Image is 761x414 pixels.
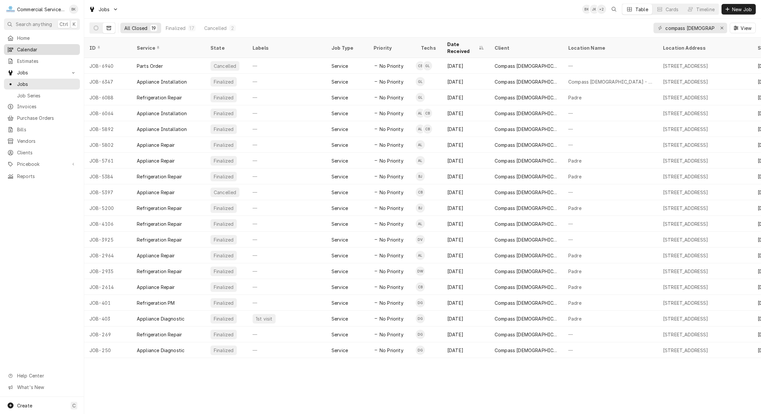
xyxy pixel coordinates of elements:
[663,78,708,85] div: [STREET_ADDRESS]
[17,126,77,133] span: Bills
[495,205,558,212] div: Compass [DEMOGRAPHIC_DATA]
[416,314,425,323] div: DG
[17,149,77,156] span: Clients
[380,126,404,133] span: No Priority
[89,44,125,51] div: ID
[416,298,425,307] div: DG
[69,5,78,14] div: BK
[380,142,404,148] span: No Priority
[4,382,80,393] a: Go to What's New
[213,220,234,227] div: Finalized
[247,74,326,90] div: —
[416,330,425,339] div: Danny Garcia's Avatar
[4,18,80,30] button: Search anythingCtrlK
[495,94,558,101] div: Compass [DEMOGRAPHIC_DATA]
[380,78,404,85] span: No Priority
[84,74,132,90] div: JOB-6347
[213,63,237,69] div: Cancelled
[4,56,80,66] a: Estimates
[124,25,148,32] div: All Closed
[663,205,708,212] div: [STREET_ADDRESS]
[331,173,348,180] div: Service
[380,268,404,275] span: No Priority
[247,153,326,168] div: —
[568,205,581,212] div: Padre
[416,109,425,118] div: Adam Lucero's Avatar
[17,35,77,41] span: Home
[84,153,132,168] div: JOB-5761
[416,235,425,244] div: Dennis Vo's Avatar
[255,315,273,322] div: 1st visit
[60,21,68,28] span: Ctrl
[137,189,175,196] div: Appliance Repair
[86,4,121,15] a: Go to Jobs
[416,124,425,134] div: Adam Lucero's Avatar
[568,94,581,101] div: Padre
[730,23,756,33] button: View
[331,63,348,69] div: Service
[213,126,234,133] div: Finalized
[416,267,425,276] div: DW
[84,247,132,263] div: JOB-2964
[416,330,425,339] div: DG
[663,331,708,338] div: [STREET_ADDRESS]
[380,331,404,338] span: No Priority
[331,205,348,212] div: Service
[210,44,242,51] div: State
[84,232,132,247] div: JOB-3925
[84,168,132,184] div: JOB-5384
[4,90,80,101] a: Job Series
[213,268,234,275] div: Finalized
[166,25,185,32] div: Finalized
[442,74,489,90] div: [DATE]
[331,220,348,227] div: Service
[213,331,234,338] div: Finalized
[84,263,132,279] div: JOB-2935
[72,402,76,409] span: C
[597,5,606,14] div: + 2
[495,252,558,259] div: Compass [DEMOGRAPHIC_DATA]
[213,315,234,322] div: Finalized
[213,110,234,117] div: Finalized
[442,326,489,342] div: [DATE]
[447,41,478,55] div: Date Received
[213,236,234,243] div: Finalized
[416,314,425,323] div: Danny Garcia's Avatar
[380,94,404,101] span: No Priority
[416,219,425,228] div: Adam Lucero's Avatar
[663,299,708,306] div: [STREET_ADDRESS]
[4,124,80,135] a: Bills
[17,58,77,65] span: Estimates
[568,78,652,85] div: Compass [DEMOGRAPHIC_DATA] - Marina
[374,44,409,51] div: Priority
[331,331,348,338] div: Service
[99,6,110,13] span: Jobs
[253,44,321,51] div: Labels
[416,282,425,292] div: CB
[380,315,404,322] span: No Priority
[495,44,556,51] div: Client
[423,61,432,70] div: GL
[739,25,753,32] span: View
[442,137,489,153] div: [DATE]
[442,216,489,232] div: [DATE]
[4,79,80,90] a: Jobs
[137,236,182,243] div: Refrigeration Repair
[442,311,489,326] div: [DATE]
[423,109,432,118] div: Cole Bedolla's Avatar
[137,315,184,322] div: Appliance Diagnostic
[17,161,67,168] span: Pricebook
[563,121,658,137] div: —
[17,6,65,13] div: Commercial Service Co.
[665,23,715,33] input: Keyword search
[189,25,194,32] div: 17
[563,184,658,200] div: —
[380,252,404,259] span: No Priority
[17,173,77,180] span: Reports
[416,93,425,102] div: Gavin Lorincz's Avatar
[568,268,581,275] div: Padre
[247,247,326,263] div: —
[563,137,658,153] div: —
[663,236,708,243] div: [STREET_ADDRESS]
[421,44,437,51] div: Techs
